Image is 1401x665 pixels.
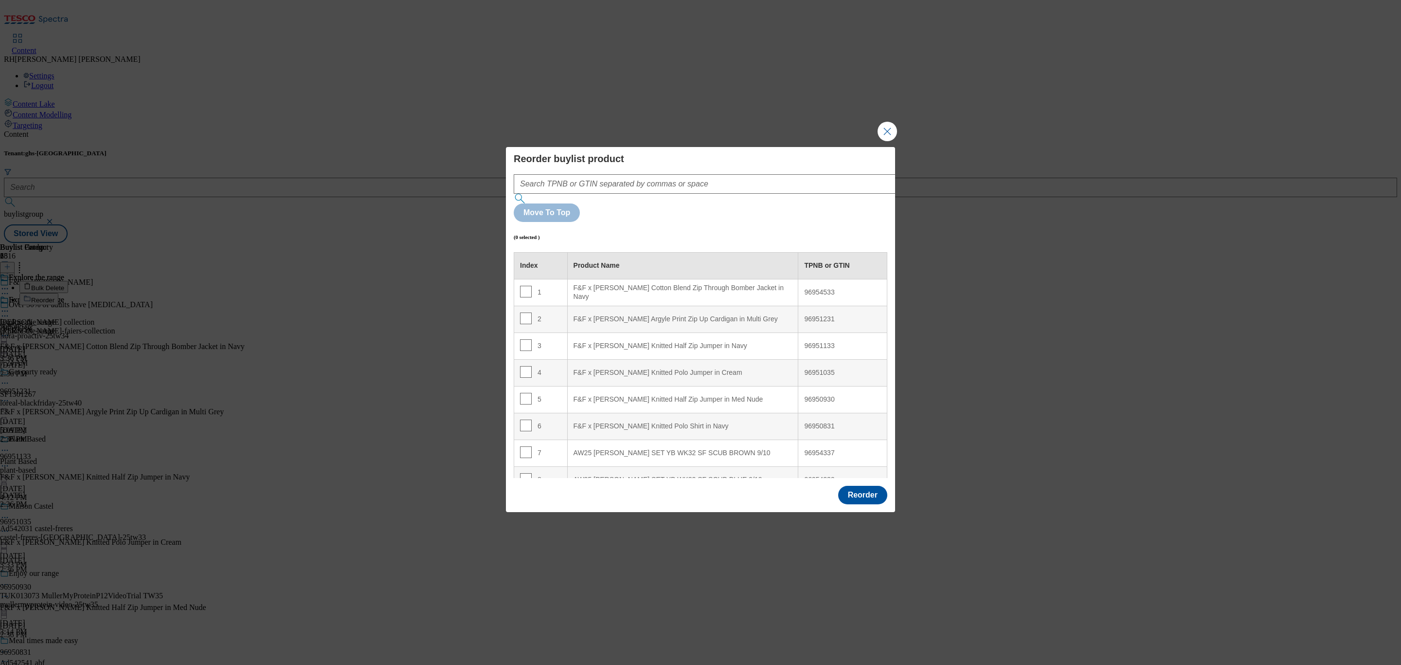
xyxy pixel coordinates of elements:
[514,234,540,240] h6: (0 selected )
[804,395,881,404] div: 96950930
[520,339,561,353] div: 3
[514,174,925,194] input: Search TPNB or GTIN separated by commas or space
[520,366,561,380] div: 4
[520,261,561,270] div: Index
[520,473,561,487] div: 8
[804,449,881,458] div: 96954337
[804,476,881,484] div: 96954239
[838,486,887,504] button: Reorder
[804,422,881,431] div: 96950831
[574,395,792,404] div: F&F x [PERSON_NAME] Knitted Half Zip Jumper in Med Nude
[804,261,881,270] div: TPNB or GTIN
[804,288,881,297] div: 96954533
[520,313,561,327] div: 2
[574,422,792,431] div: F&F x [PERSON_NAME] Knitted Polo Shirt in Navy
[574,369,792,377] div: F&F x [PERSON_NAME] Knitted Polo Jumper in Cream
[804,369,881,377] div: 96951035
[574,449,792,458] div: AW25 [PERSON_NAME] SET YB WK32 SF SCUB BROWN 9/10
[804,315,881,324] div: 96951231
[574,476,792,484] div: AW25 [PERSON_NAME] SET YB WK32 SF SCUB BLUE 9/10
[520,420,561,434] div: 6
[574,261,792,270] div: Product Name
[520,393,561,407] div: 5
[506,147,895,512] div: Modal
[878,122,897,141] button: Close Modal
[514,153,887,165] h4: Reorder buylist product
[574,284,792,301] div: F&F x [PERSON_NAME] Cotton Blend Zip Through Bomber Jacket in Navy
[520,446,561,461] div: 7
[520,286,561,300] div: 1
[574,342,792,351] div: F&F x [PERSON_NAME] Knitted Half Zip Jumper in Navy
[804,342,881,351] div: 96951133
[514,203,580,222] button: Move To Top
[574,315,792,324] div: F&F x [PERSON_NAME] Argyle Print Zip Up Cardigan in Multi Grey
